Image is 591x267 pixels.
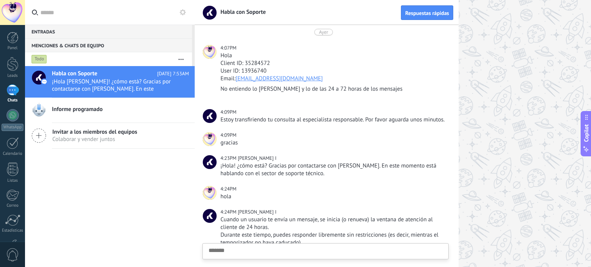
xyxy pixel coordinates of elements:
[203,132,217,146] span: Sebastian Fernandez
[2,73,24,78] div: Leads
[220,193,447,201] div: hola
[52,128,137,136] span: Invitar a los miembros del equipos
[203,186,217,200] span: Sebastian Fernandez
[220,116,447,124] div: Estoy transfiriendo tu consulta al especialista responsable. Por favor aguarda unos minutos.
[583,124,590,142] span: Copilot
[203,109,217,123] span: Habla con Soporte
[52,78,174,93] span: ¡Hola [PERSON_NAME]! ¿cómo está? Gracias por contactarse con [PERSON_NAME]. En este momento está ...
[238,155,277,161] span: Angel I
[2,46,24,51] div: Panel
[220,60,447,67] div: Client ID: 35284572
[25,38,192,52] div: Menciones & Chats de equipo
[220,108,238,116] div: 4:09PM
[220,67,447,75] div: User ID: 13936740
[405,10,449,16] span: Respuestas rápidas
[2,124,23,131] div: WhatsApp
[203,155,217,169] span: Angel I
[401,5,453,20] button: Respuestas rápidas
[220,85,447,93] div: No entiendo lo [PERSON_NAME] y lo de las 24 a 72 horas de los mensajes
[220,44,238,52] div: 4:07PM
[52,136,137,143] span: Colaborar y vender juntos
[220,162,447,177] div: ¡Hola! ¿cómo está? Gracias por contactarse con [PERSON_NAME]. En este momento está hablando con e...
[319,29,328,35] div: Ayer
[203,45,217,59] span: Sebastian Fernandez
[220,52,447,60] div: Hola
[216,8,266,16] span: Habla con Soporte
[2,151,24,156] div: Calendario
[2,178,24,183] div: Listas
[220,208,238,216] div: 4:24PM
[235,75,323,82] a: [EMAIL_ADDRESS][DOMAIN_NAME]
[157,70,189,78] span: [DATE] 7:53AM
[2,98,24,103] div: Chats
[203,209,217,223] span: Angel I
[25,25,192,38] div: Entradas
[220,139,447,147] div: gracias
[220,185,238,193] div: 4:24PM
[2,203,24,208] div: Correo
[220,216,447,231] div: Cuando un usuario te envía un mensaje, se inicia (o renueva) la ventana de atención al cliente de...
[25,98,195,123] a: Informe programado
[238,209,277,215] span: Angel I
[220,75,447,83] div: Email:
[52,70,97,78] span: Habla con Soporte
[25,66,195,98] a: Habla con Soporte [DATE] 7:53AM ¡Hola [PERSON_NAME]! ¿cómo está? Gracias por contactarse con [PER...
[32,55,47,64] div: Todo
[2,228,24,233] div: Estadísticas
[220,154,238,162] div: 4:23PM
[52,106,103,113] span: Informe programado
[220,131,238,139] div: 4:09PM
[220,231,447,247] div: Durante este tiempo, puedes responder libremente sin restricciones (es decir, mientras el tempori...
